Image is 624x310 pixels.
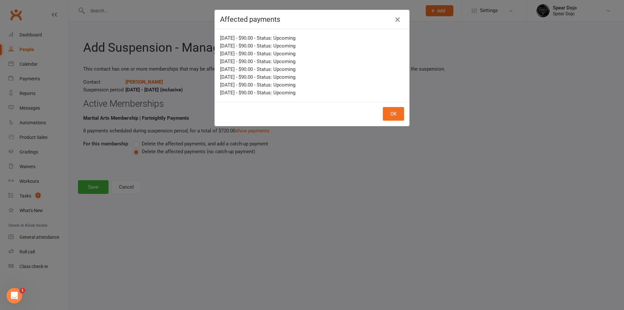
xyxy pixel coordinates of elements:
[220,50,404,58] div: [DATE] - $90.00 - Status: Upcoming
[392,14,403,25] button: Close
[220,65,404,73] div: [DATE] - $90.00 - Status: Upcoming
[220,15,404,23] h4: Affected payments
[220,81,404,89] div: [DATE] - $90.00 - Status: Upcoming
[220,34,404,42] div: [DATE] - $90.00 - Status: Upcoming
[220,42,404,50] div: [DATE] - $90.00 - Status: Upcoming
[220,73,404,81] div: [DATE] - $90.00 - Status: Upcoming
[220,89,404,97] div: [DATE] - $90.00 - Status: Upcoming
[220,58,404,65] div: [DATE] - $90.00 - Status: Upcoming
[20,288,25,293] span: 1
[6,288,22,303] iframe: Intercom live chat
[383,107,404,121] button: OK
